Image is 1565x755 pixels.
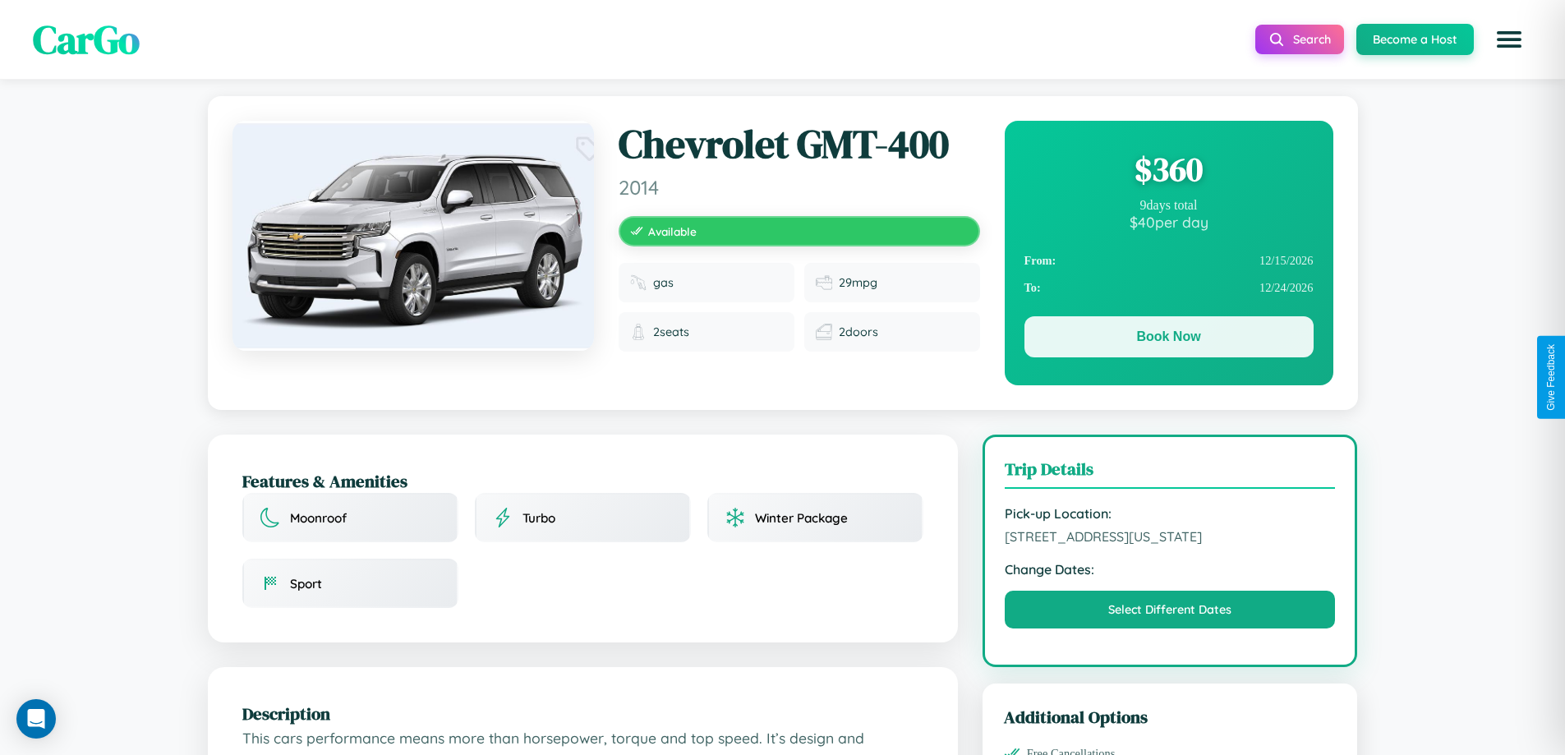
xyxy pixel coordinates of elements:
[1024,316,1314,357] button: Book Now
[1005,561,1336,578] strong: Change Dates:
[653,325,689,339] span: 2 seats
[33,12,140,67] span: CarGo
[1545,344,1557,411] div: Give Feedback
[16,699,56,739] div: Open Intercom Messenger
[1024,198,1314,213] div: 9 days total
[522,510,555,526] span: Turbo
[816,324,832,340] img: Doors
[1024,281,1041,295] strong: To:
[630,324,647,340] img: Seats
[648,224,697,238] span: Available
[755,510,848,526] span: Winter Package
[1005,591,1336,628] button: Select Different Dates
[1004,705,1337,729] h3: Additional Options
[839,275,877,290] span: 29 mpg
[1005,505,1336,522] strong: Pick-up Location:
[839,325,878,339] span: 2 doors
[1024,254,1056,268] strong: From:
[816,274,832,291] img: Fuel efficiency
[1486,16,1532,62] button: Open menu
[290,510,347,526] span: Moonroof
[1005,457,1336,489] h3: Trip Details
[290,576,322,592] span: Sport
[1255,25,1344,54] button: Search
[1024,147,1314,191] div: $ 360
[630,274,647,291] img: Fuel type
[1024,213,1314,231] div: $ 40 per day
[1005,528,1336,545] span: [STREET_ADDRESS][US_STATE]
[653,275,674,290] span: gas
[1024,247,1314,274] div: 12 / 15 / 2026
[242,469,923,493] h2: Features & Amenities
[619,175,980,200] span: 2014
[1293,32,1331,47] span: Search
[619,121,980,168] h1: Chevrolet GMT-400
[242,702,923,725] h2: Description
[232,121,594,351] img: Chevrolet GMT-400 2014
[1024,274,1314,302] div: 12 / 24 / 2026
[1356,24,1474,55] button: Become a Host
